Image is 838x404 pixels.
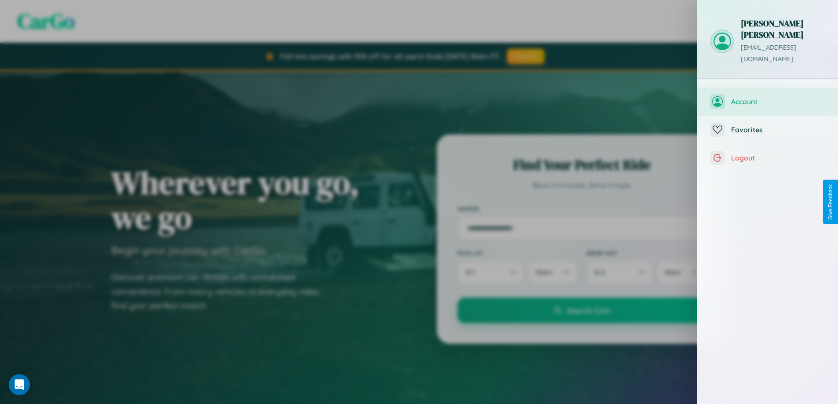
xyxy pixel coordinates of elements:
div: Give Feedback [827,184,834,220]
button: Favorites [697,116,838,144]
div: Open Intercom Messenger [9,374,30,395]
span: Favorites [731,125,825,134]
button: Account [697,87,838,116]
p: [EMAIL_ADDRESS][DOMAIN_NAME] [741,42,825,65]
span: Account [731,97,825,106]
button: Logout [697,144,838,172]
h3: [PERSON_NAME] [PERSON_NAME] [741,18,825,40]
span: Logout [731,153,825,162]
